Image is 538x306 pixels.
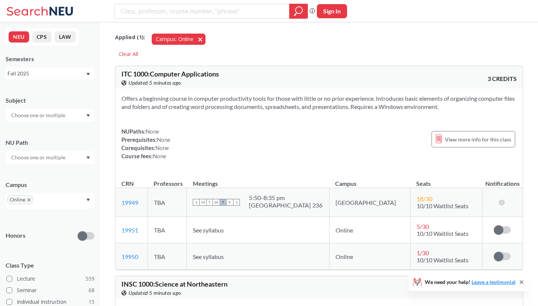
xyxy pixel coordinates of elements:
div: Fall 2025Dropdown arrow [6,68,95,79]
span: 5 / 30 [417,223,429,230]
span: 18 / 30 [417,195,432,202]
span: T [206,199,213,206]
td: Online [329,217,410,243]
span: We need your help! [425,280,516,285]
div: NUPaths: Prerequisites: Corequisites: Course fees: [121,127,170,160]
svg: Dropdown arrow [86,73,90,76]
span: 10/10 Waitlist Seats [417,256,469,263]
div: CRN [121,179,134,188]
div: [GEOGRAPHIC_DATA] 236 [249,202,322,209]
section: Offers a beginning course in computer productivity tools for those with little or no prior experi... [121,94,517,111]
span: None [146,128,159,135]
span: S [233,199,240,206]
th: Campus [329,172,410,188]
svg: X to remove pill [27,198,31,202]
span: 15 [89,298,95,306]
th: Seats [410,172,482,188]
a: 19951 [121,227,138,234]
a: 19950 [121,253,138,260]
span: Campus: Online [156,35,194,43]
span: See syllabus [193,227,224,234]
button: Campus: Online [152,34,205,45]
span: F [226,199,233,206]
th: Professors [148,172,187,188]
span: 1 / 30 [417,249,429,256]
span: View more info for this class [445,135,511,144]
div: Clear All [115,49,142,60]
th: Notifications [482,172,523,188]
td: TBA [148,243,187,270]
div: Dropdown arrow [6,151,95,164]
div: 5:50 - 8:35 pm [249,194,322,202]
span: ITC 1000 : Computer Applications [121,70,219,78]
td: TBA [148,188,187,217]
div: NU Path [6,138,95,147]
span: None [153,153,166,159]
span: 10/10 Waitlist Seats [417,230,469,237]
input: Choose one or multiple [7,153,70,162]
div: Dropdown arrow [6,109,95,122]
td: [GEOGRAPHIC_DATA] [329,188,410,217]
button: CPS [32,31,52,43]
span: Applied ( 1 ): [115,33,145,41]
span: W [213,199,220,206]
button: NEU [9,31,29,43]
td: Online [329,243,410,270]
div: Semesters [6,55,95,63]
div: Subject [6,96,95,104]
span: Class Type [6,261,95,269]
td: TBA [148,217,187,243]
svg: magnifying glass [294,6,303,16]
svg: Dropdown arrow [86,156,90,159]
div: Campus [6,181,95,189]
span: Updated 5 minutes ago [129,289,181,297]
span: M [200,199,206,206]
label: Seminar [6,285,95,295]
svg: Dropdown arrow [86,199,90,202]
input: Choose one or multiple [7,111,70,120]
span: 559 [86,275,95,283]
span: T [220,199,226,206]
span: 10/10 Waitlist Seats [417,202,469,209]
th: Meetings [187,172,330,188]
span: 3 CREDITS [488,75,517,83]
svg: Dropdown arrow [86,114,90,117]
span: See syllabus [193,253,224,260]
label: Lecture [6,274,95,284]
button: Sign In [317,4,347,18]
a: Leave a testimonial [471,279,516,285]
p: Honors [6,231,25,240]
span: None [155,144,169,151]
span: Updated 5 minutes ago [129,79,181,87]
a: 19949 [121,199,138,206]
span: 68 [89,286,95,294]
span: INSC 1000 : Science at Northeastern [121,280,228,288]
span: OnlineX to remove pill [7,195,33,204]
input: Class, professor, course number, "phrase" [120,5,284,18]
span: None [157,136,170,143]
span: S [193,199,200,206]
div: OnlineX to remove pillDropdown arrow [6,193,95,209]
button: LAW [55,31,76,43]
div: Fall 2025 [7,69,86,78]
div: magnifying glass [289,4,308,19]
